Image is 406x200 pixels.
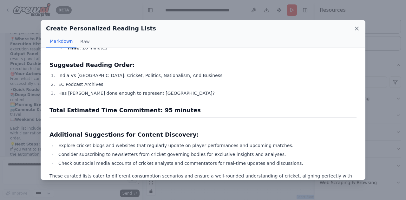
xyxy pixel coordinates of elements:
li: Check out social media accounts of cricket analysts and commentators for real-time updates and di... [56,159,357,167]
h3: Additional Suggestions for Content Discovery: [49,130,357,139]
h2: Create Personalized Reading Lists [46,24,156,33]
li: EC Podcast Archives [56,81,357,88]
strong: Time [67,45,79,50]
p: These curated lists cater to different consumption scenarios and ensure a well-rounded understand... [49,172,357,187]
button: Markdown [46,35,76,48]
li: Explore cricket blogs and websites that regularly update on player performances and upcoming matc... [56,142,357,149]
li: Has [PERSON_NAME] done enough to represent [GEOGRAPHIC_DATA]? [56,89,357,97]
button: Raw [76,35,93,48]
li: Consider subscribing to newsletters from cricket governing bodies for exclusive insights and anal... [56,151,357,158]
h3: Suggested Reading Order: [49,61,357,69]
h3: Total Estimated Time Commitment: 95 minutes [49,106,357,115]
li: India Vs [GEOGRAPHIC_DATA]: Cricket, Politics, Nationalism, And Business [56,72,357,79]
